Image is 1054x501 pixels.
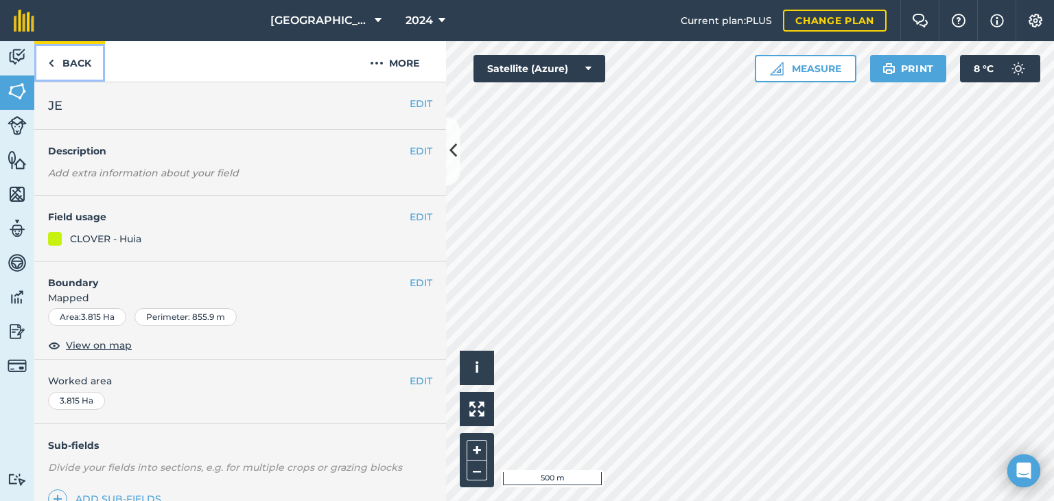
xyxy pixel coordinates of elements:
[8,150,27,170] img: svg+xml;base64,PHN2ZyB4bWxucz0iaHR0cDovL3d3dy53My5vcmcvMjAwMC9zdmciIHdpZHRoPSI1NiIgaGVpZ2h0PSI2MC...
[475,359,479,376] span: i
[8,116,27,135] img: svg+xml;base64,PD94bWwgdmVyc2lvbj0iMS4wIiBlbmNvZGluZz0idXRmLTgiPz4KPCEtLSBHZW5lcmF0b3I6IEFkb2JlIE...
[370,55,384,71] img: svg+xml;base64,PHN2ZyB4bWxucz0iaHR0cDovL3d3dy53My5vcmcvMjAwMC9zdmciIHdpZHRoPSIyMCIgaGVpZ2h0PSIyNC...
[48,392,105,410] div: 3.815 Ha
[8,321,27,342] img: svg+xml;base64,PD94bWwgdmVyc2lvbj0iMS4wIiBlbmNvZGluZz0idXRmLTgiPz4KPCEtLSBHZW5lcmF0b3I6IEFkb2JlIE...
[48,308,126,326] div: Area : 3.815 Ha
[8,47,27,67] img: svg+xml;base64,PD94bWwgdmVyc2lvbj0iMS4wIiBlbmNvZGluZz0idXRmLTgiPz4KPCEtLSBHZW5lcmF0b3I6IEFkb2JlIE...
[66,338,132,353] span: View on map
[406,12,433,29] span: 2024
[48,55,54,71] img: svg+xml;base64,PHN2ZyB4bWxucz0iaHR0cDovL3d3dy53My5vcmcvMjAwMC9zdmciIHdpZHRoPSI5IiBoZWlnaHQ9IjI0Ii...
[34,438,446,453] h4: Sub-fields
[48,337,132,353] button: View on map
[870,55,947,82] button: Print
[48,143,432,159] h4: Description
[1007,454,1040,487] div: Open Intercom Messenger
[48,167,239,179] em: Add extra information about your field
[8,356,27,375] img: svg+xml;base64,PD94bWwgdmVyc2lvbj0iMS4wIiBlbmNvZGluZz0idXRmLTgiPz4KPCEtLSBHZW5lcmF0b3I6IEFkb2JlIE...
[343,41,446,82] button: More
[410,209,432,224] button: EDIT
[974,55,994,82] span: 8 ° C
[1027,14,1044,27] img: A cog icon
[34,261,410,290] h4: Boundary
[8,473,27,486] img: svg+xml;base64,PD94bWwgdmVyc2lvbj0iMS4wIiBlbmNvZGluZz0idXRmLTgiPz4KPCEtLSBHZW5lcmF0b3I6IEFkb2JlIE...
[755,55,856,82] button: Measure
[912,14,928,27] img: Two speech bubbles overlapping with the left bubble in the forefront
[410,373,432,388] button: EDIT
[783,10,887,32] a: Change plan
[34,290,446,305] span: Mapped
[460,351,494,385] button: i
[8,184,27,205] img: svg+xml;base64,PHN2ZyB4bWxucz0iaHR0cDovL3d3dy53My5vcmcvMjAwMC9zdmciIHdpZHRoPSI1NiIgaGVpZ2h0PSI2MC...
[467,440,487,461] button: +
[48,337,60,353] img: svg+xml;base64,PHN2ZyB4bWxucz0iaHR0cDovL3d3dy53My5vcmcvMjAwMC9zdmciIHdpZHRoPSIxOCIgaGVpZ2h0PSIyNC...
[882,60,895,77] img: svg+xml;base64,PHN2ZyB4bWxucz0iaHR0cDovL3d3dy53My5vcmcvMjAwMC9zdmciIHdpZHRoPSIxOSIgaGVpZ2h0PSIyNC...
[990,12,1004,29] img: svg+xml;base64,PHN2ZyB4bWxucz0iaHR0cDovL3d3dy53My5vcmcvMjAwMC9zdmciIHdpZHRoPSIxNyIgaGVpZ2h0PSIxNy...
[8,218,27,239] img: svg+xml;base64,PD94bWwgdmVyc2lvbj0iMS4wIiBlbmNvZGluZz0idXRmLTgiPz4KPCEtLSBHZW5lcmF0b3I6IEFkb2JlIE...
[410,143,432,159] button: EDIT
[681,13,772,28] span: Current plan : PLUS
[134,308,237,326] div: Perimeter : 855.9 m
[1005,55,1032,82] img: svg+xml;base64,PD94bWwgdmVyc2lvbj0iMS4wIiBlbmNvZGluZz0idXRmLTgiPz4KPCEtLSBHZW5lcmF0b3I6IEFkb2JlIE...
[14,10,34,32] img: fieldmargin Logo
[70,231,141,246] div: CLOVER - Huia
[473,55,605,82] button: Satellite (Azure)
[8,287,27,307] img: svg+xml;base64,PD94bWwgdmVyc2lvbj0iMS4wIiBlbmNvZGluZz0idXRmLTgiPz4KPCEtLSBHZW5lcmF0b3I6IEFkb2JlIE...
[410,96,432,111] button: EDIT
[48,461,402,474] em: Divide your fields into sections, e.g. for multiple crops or grazing blocks
[960,55,1040,82] button: 8 °C
[48,373,432,388] span: Worked area
[469,401,484,417] img: Four arrows, one pointing top left, one top right, one bottom right and the last bottom left
[270,12,369,29] span: [GEOGRAPHIC_DATA]
[770,62,784,75] img: Ruler icon
[950,14,967,27] img: A question mark icon
[48,96,62,115] span: JE
[34,41,105,82] a: Back
[48,209,410,224] h4: Field usage
[8,253,27,273] img: svg+xml;base64,PD94bWwgdmVyc2lvbj0iMS4wIiBlbmNvZGluZz0idXRmLTgiPz4KPCEtLSBHZW5lcmF0b3I6IEFkb2JlIE...
[8,81,27,102] img: svg+xml;base64,PHN2ZyB4bWxucz0iaHR0cDovL3d3dy53My5vcmcvMjAwMC9zdmciIHdpZHRoPSI1NiIgaGVpZ2h0PSI2MC...
[467,461,487,480] button: –
[410,275,432,290] button: EDIT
